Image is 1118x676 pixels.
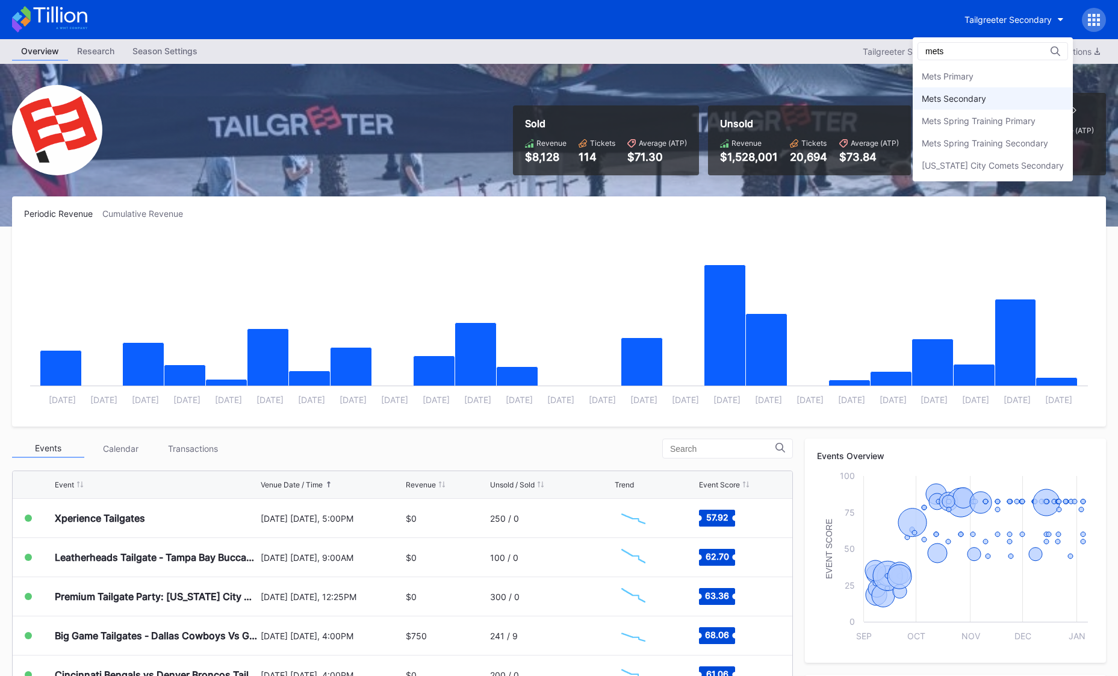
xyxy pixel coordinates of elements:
[922,138,1048,148] div: Mets Spring Training Secondary
[922,160,1064,171] div: [US_STATE] City Comets Secondary
[922,116,1036,126] div: Mets Spring Training Primary
[922,93,986,104] div: Mets Secondary
[922,71,974,81] div: Mets Primary
[925,46,1031,56] input: Search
